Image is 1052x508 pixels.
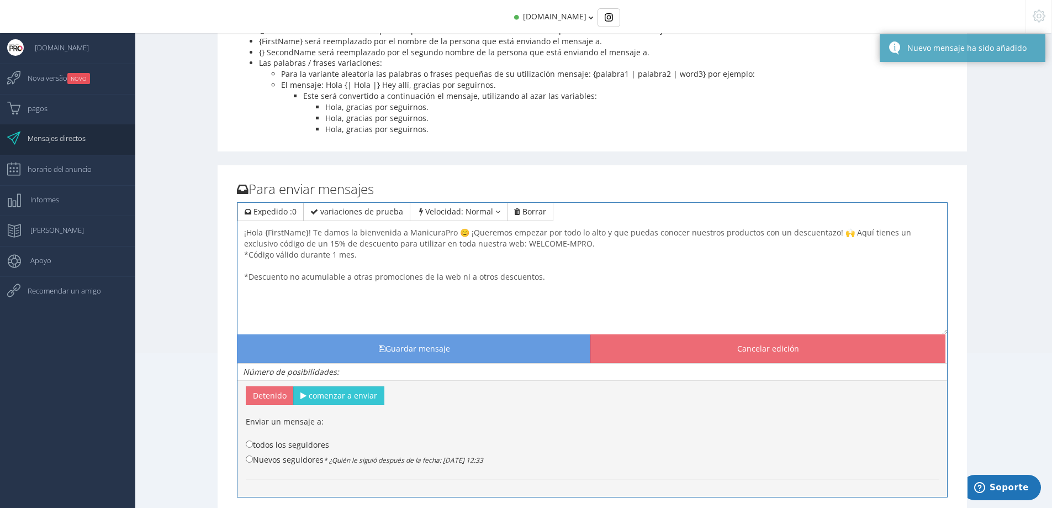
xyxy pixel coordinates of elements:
span: Informes [19,186,59,213]
button: variaciones de prueba [303,203,410,221]
li: Hola, gracias por seguirnos. [325,113,948,124]
li: Hola, gracias por seguirnos. [325,102,948,113]
li: Hola, gracias por seguirnos. [325,124,948,135]
i: Número de posibilidades: [243,366,339,377]
button: Guardar mensaje [237,334,592,363]
small: * ¿Quién le siguió después de la fecha: [DATE] 12:33 [324,455,483,464]
div: Nuevo mensaje ha sido añadido [907,43,1037,54]
li: El mensaje: Hola {| Hola |} Hey allí, gracias por seguirnos. [281,80,948,91]
small: NOVO [67,73,90,84]
button: Borrar [507,203,553,221]
button: Detenido [246,386,294,405]
span: Borrar [522,206,546,217]
span: pagos [17,95,47,122]
li: {} SecondName será reemplazado por el segundo nombre de la persona que está enviando el mensaje a. [259,47,948,58]
li: Las palabras / frases variaciones: [259,57,948,69]
img: User Image [7,39,24,56]
span: comenzar a enviar [309,390,377,401]
button: Cancelar edición [590,334,945,363]
li: Para la variante aleatoria las palabras o frases pequeñas de su utilización mensaje: {palabra1 | ... [281,69,948,80]
label: Nuevos seguidores [246,453,483,465]
span: [DOMAIN_NAME] [24,34,89,61]
span: horario del anuncio [17,155,92,183]
li: {FirstName} será reemplazado por el nombre de la persona que está enviando el mensaje a. [259,36,948,47]
span: variaciones de prueba [320,206,403,217]
div: Basic example [598,8,620,27]
span: Nova versão [17,64,90,92]
li: Este será convertido a continuación el mensaje, utilizando al azar las variables: [303,91,948,102]
span: [DOMAIN_NAME] [523,11,586,22]
p: Enviar un mensaje a: [246,416,939,468]
img: Instagram_simple_icon.svg [605,13,613,22]
textarea: ¡Hola {FirstName}! Te damos la bienvenida a ManicuraPro 😊 ¡Queremos empezar por todo lo alto y qu... [237,224,947,334]
span: Expedido : [253,206,292,217]
h3: Para enviar mensajes [237,182,948,196]
span: [PERSON_NAME] [19,216,84,244]
span: Mensajes directos [17,124,86,152]
span: Velocidad: Normal [425,206,493,217]
button: Velocidad: Normal [410,203,508,221]
label: todos los seguidores [246,438,329,451]
input: todos los seguidores [246,441,253,448]
span: Recomendar un amigo [17,277,101,305]
span: Apoyo [19,247,51,274]
button: comenzar a enviar [293,386,384,405]
button: Expedido :0 [237,203,304,221]
iframe: Abre un widget desde donde se puede obtener más información [968,475,1041,502]
input: Nuevos seguidores* ¿Quién le siguió después de la fecha: [DATE] 12:33 [246,455,253,463]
